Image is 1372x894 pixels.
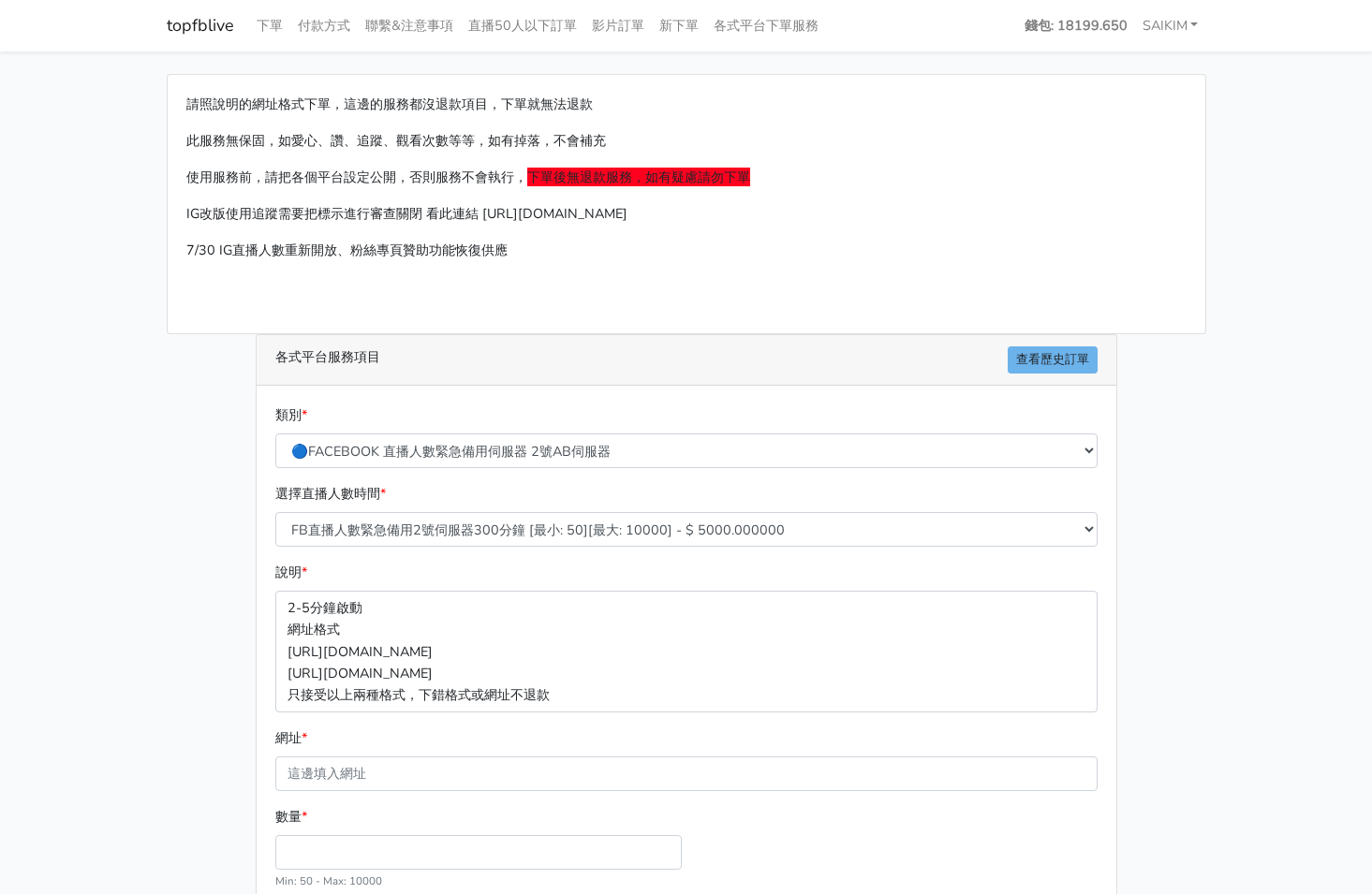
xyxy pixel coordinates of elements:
a: topfblive [167,7,234,44]
small: Min: 50 - Max: 10000 [275,873,382,888]
label: 類別 [275,404,307,426]
a: 查看歷史訂單 [1008,346,1098,374]
p: 請照說明的網址格式下單，這邊的服務都沒退款項目，下單就無法退款 [186,94,1187,115]
a: 聯繫&注意事項 [358,7,461,44]
a: 錢包: 18199.650 [1017,7,1135,44]
a: 影片訂單 [584,7,652,44]
label: 網址 [275,727,307,749]
label: 數量 [275,806,307,828]
input: 這邊填入網址 [275,756,1098,791]
strong: 錢包: 18199.650 [1025,16,1128,35]
a: 新下單 [652,7,706,44]
p: 此服務無保固，如愛心、讚、追蹤、觀看次數等等，如有掉落，不會補充 [186,130,1187,152]
div: 各式平台服務項目 [257,335,1116,386]
a: 各式平台下單服務 [706,7,826,44]
p: 7/30 IG直播人數重新開放、粉絲專頁贊助功能恢復供應 [186,240,1187,261]
a: 付款方式 [290,7,358,44]
a: 下單 [249,7,290,44]
a: 直播50人以下訂單 [461,7,584,44]
p: 2-5分鐘啟動 網址格式 [URL][DOMAIN_NAME] [URL][DOMAIN_NAME] 只接受以上兩種格式，下錯格式或網址不退款 [275,591,1098,711]
p: 使用服務前，請把各個平台設定公開，否則服務不會執行， [186,167,1187,188]
label: 說明 [275,562,307,583]
span: 下單後無退款服務，如有疑慮請勿下單 [527,168,750,186]
label: 選擇直播人數時間 [275,483,386,505]
a: SAIKIM [1135,7,1206,44]
p: IG改版使用追蹤需要把標示進行審查關閉 看此連結 [URL][DOMAIN_NAME] [186,203,1187,225]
